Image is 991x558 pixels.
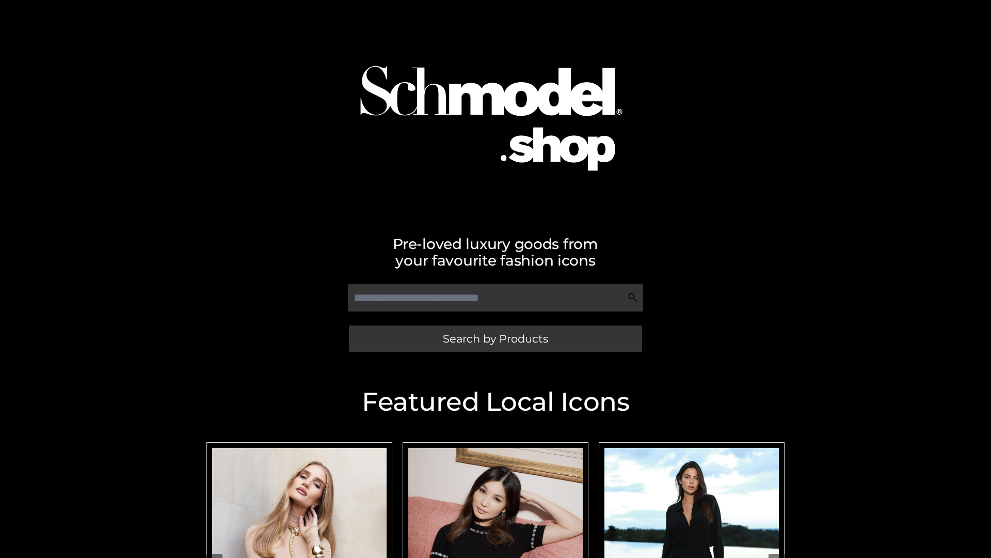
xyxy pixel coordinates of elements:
a: Search by Products [349,326,642,352]
span: Search by Products [443,333,548,344]
h2: Pre-loved luxury goods from your favourite fashion icons [201,236,790,269]
img: Search Icon [628,292,638,303]
h2: Featured Local Icons​ [201,389,790,415]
